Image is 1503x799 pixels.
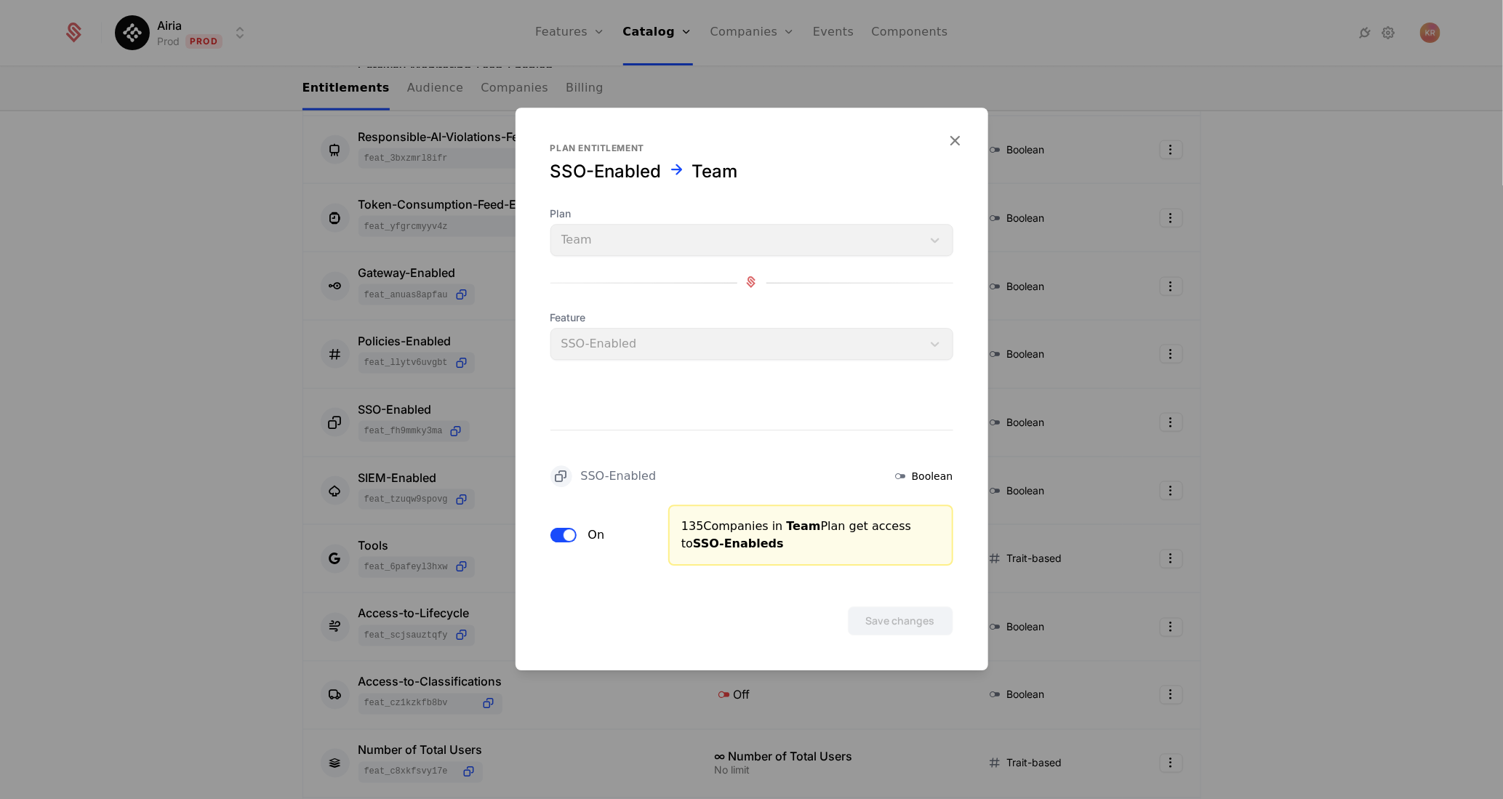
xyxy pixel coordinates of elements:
span: Feature [550,310,953,325]
button: Save changes [848,606,953,635]
span: Plan [550,206,953,221]
div: SSO-Enabled [550,160,662,183]
span: Team [787,519,821,533]
div: Plan entitlement [550,142,953,154]
div: SSO-Enabled [581,470,657,482]
div: 135 Companies in Plan get access to [681,518,940,553]
div: Team [692,160,738,183]
span: SSO-Enableds [693,537,784,550]
label: On [588,526,605,544]
span: Boolean [912,469,953,483]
